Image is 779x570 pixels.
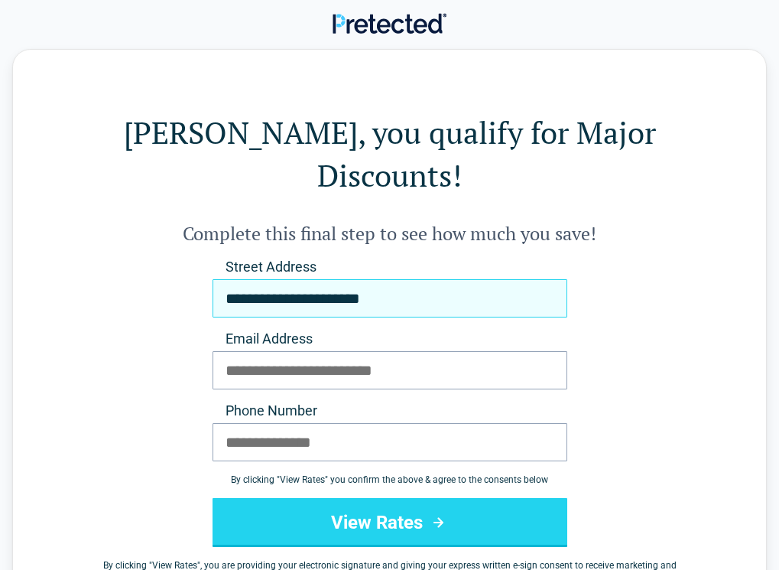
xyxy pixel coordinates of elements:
[213,402,567,420] label: Phone Number
[213,330,567,348] label: Email Address
[213,474,567,486] div: By clicking " View Rates " you confirm the above & agree to the consents below
[213,498,567,547] button: View Rates
[74,111,705,197] h1: [PERSON_NAME], you qualify for Major Discounts!
[74,221,705,246] h2: Complete this final step to see how much you save!
[213,258,567,276] label: Street Address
